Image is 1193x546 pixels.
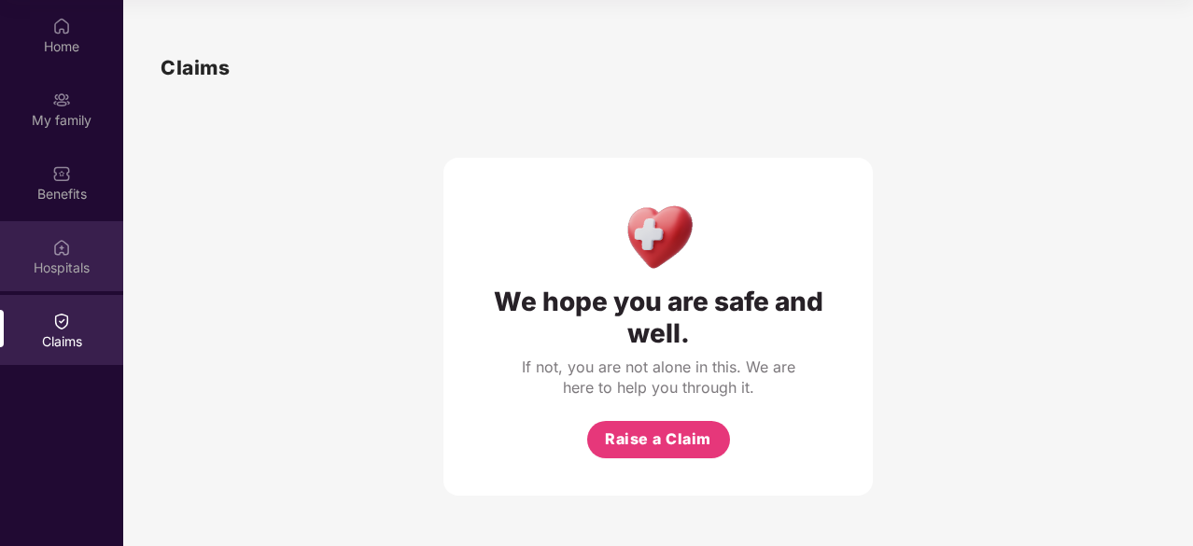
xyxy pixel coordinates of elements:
[618,195,699,276] img: Health Care
[52,17,71,35] img: svg+xml;base64,PHN2ZyBpZD0iSG9tZSIgeG1sbnM9Imh0dHA6Ly93d3cudzMub3JnLzIwMDAvc3ZnIiB3aWR0aD0iMjAiIG...
[52,238,71,257] img: svg+xml;base64,PHN2ZyBpZD0iSG9zcGl0YWxzIiB4bWxucz0iaHR0cDovL3d3dy53My5vcmcvMjAwMC9zdmciIHdpZHRoPS...
[52,312,71,330] img: svg+xml;base64,PHN2ZyBpZD0iQ2xhaW0iIHhtbG5zPSJodHRwOi8vd3d3LnczLm9yZy8yMDAwL3N2ZyIgd2lkdGg9IjIwIi...
[52,164,71,183] img: svg+xml;base64,PHN2ZyBpZD0iQmVuZWZpdHMiIHhtbG5zPSJodHRwOi8vd3d3LnczLm9yZy8yMDAwL3N2ZyIgd2lkdGg9Ij...
[605,427,711,451] span: Raise a Claim
[587,421,730,458] button: Raise a Claim
[52,91,71,109] img: svg+xml;base64,PHN2ZyB3aWR0aD0iMjAiIGhlaWdodD0iMjAiIHZpZXdCb3g9IjAgMCAyMCAyMCIgZmlsbD0ibm9uZSIgeG...
[161,52,230,83] h1: Claims
[481,286,835,349] div: We hope you are safe and well.
[518,357,798,398] div: If not, you are not alone in this. We are here to help you through it.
